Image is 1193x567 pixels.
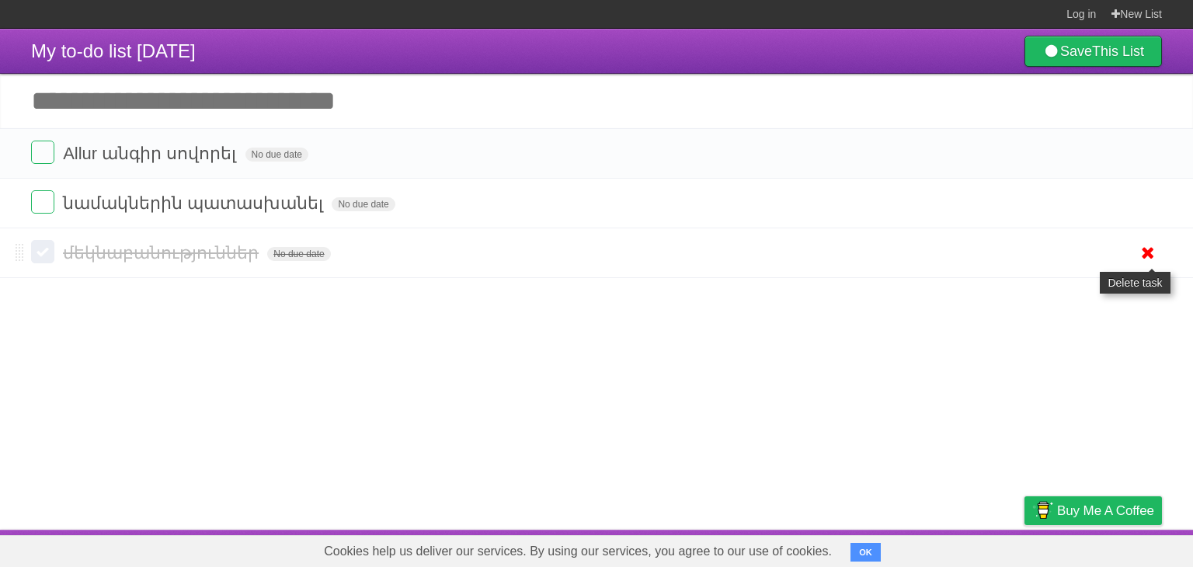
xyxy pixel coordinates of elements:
span: My to-do list [DATE] [31,40,196,61]
span: Allur անգիր սովորել [63,144,240,163]
span: նամակներին պատասխանել [63,193,327,213]
a: Suggest a feature [1064,534,1162,563]
img: Buy me a coffee [1032,497,1053,524]
a: Developers [869,534,932,563]
b: This List [1092,43,1144,59]
a: Privacy [1004,534,1045,563]
span: No due date [332,197,395,211]
span: Cookies help us deliver our services. By using our services, you agree to our use of cookies. [308,536,847,567]
span: մեկնաբանություններ [63,243,263,263]
a: About [818,534,850,563]
a: SaveThis List [1024,36,1162,67]
button: OK [850,543,881,562]
span: No due date [245,148,308,162]
a: Terms [951,534,986,563]
label: Done [31,240,54,263]
span: No due date [267,247,330,261]
a: Buy me a coffee [1024,496,1162,525]
label: Done [31,190,54,214]
label: Done [31,141,54,164]
span: Buy me a coffee [1057,497,1154,524]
